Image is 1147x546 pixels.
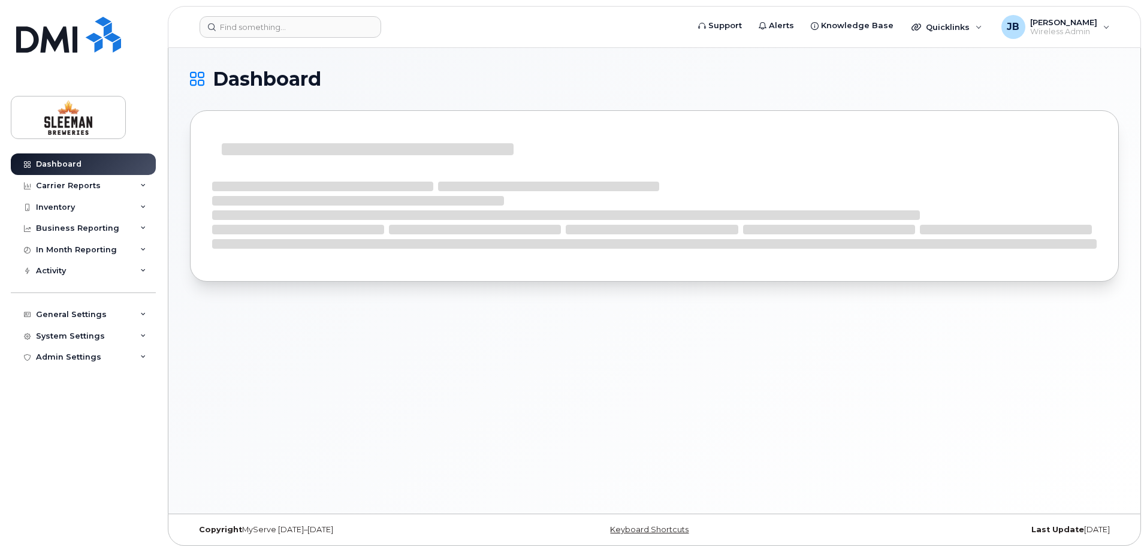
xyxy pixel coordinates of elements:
div: [DATE] [809,525,1119,535]
div: MyServe [DATE]–[DATE] [190,525,500,535]
strong: Copyright [199,525,242,534]
strong: Last Update [1031,525,1084,534]
span: Dashboard [213,70,321,88]
a: Keyboard Shortcuts [610,525,689,534]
